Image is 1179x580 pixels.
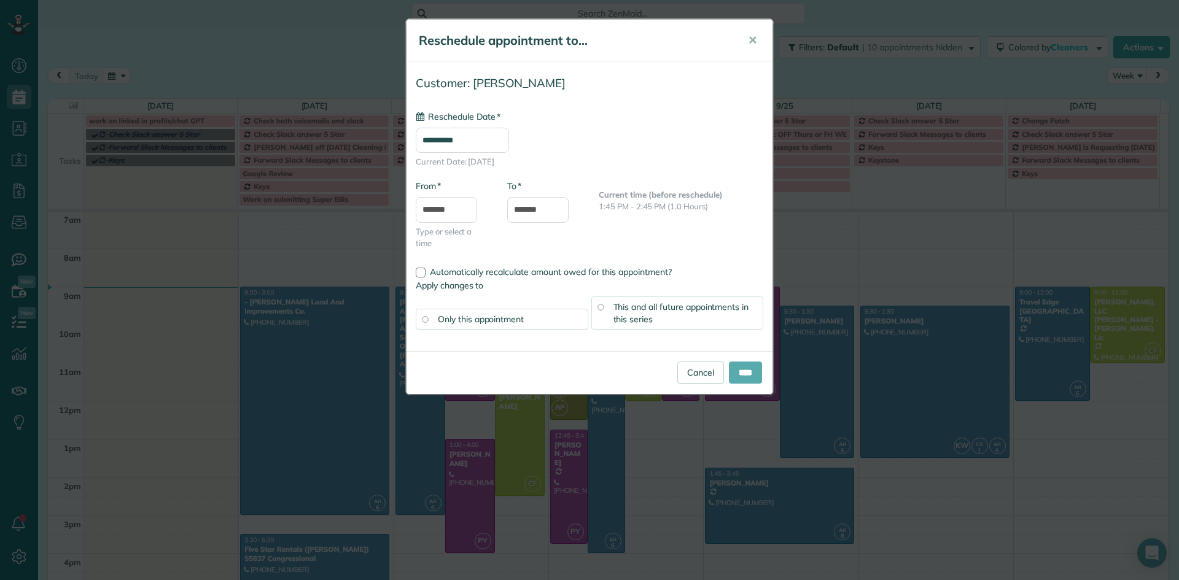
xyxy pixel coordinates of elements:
[599,201,763,212] p: 1:45 PM - 2:45 PM (1.0 Hours)
[613,301,749,325] span: This and all future appointments in this series
[597,304,604,310] input: This and all future appointments in this series
[416,226,489,249] span: Type or select a time
[677,362,724,384] a: Cancel
[416,279,763,292] label: Apply changes to
[416,180,441,192] label: From
[416,156,763,168] span: Current Date: [DATE]
[430,266,672,277] span: Automatically recalculate amount owed for this appointment?
[748,33,757,47] span: ✕
[422,316,428,322] input: Only this appointment
[599,190,723,199] b: Current time (before reschedule)
[419,32,731,49] h5: Reschedule appointment to...
[416,77,763,90] h4: Customer: [PERSON_NAME]
[507,180,521,192] label: To
[438,314,524,325] span: Only this appointment
[416,110,500,123] label: Reschedule Date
